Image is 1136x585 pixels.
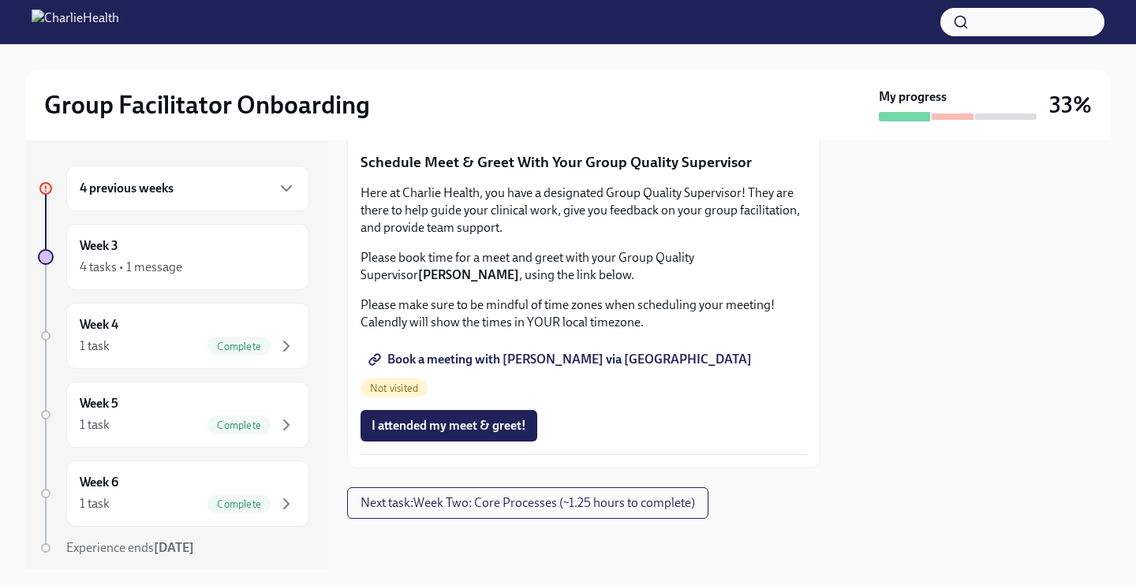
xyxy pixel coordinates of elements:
strong: My progress [879,88,947,106]
span: Book a meeting with [PERSON_NAME] via [GEOGRAPHIC_DATA] [372,352,752,367]
span: Complete [207,498,271,510]
a: Book a meeting with [PERSON_NAME] via [GEOGRAPHIC_DATA] [361,344,763,375]
h6: Week 4 [80,316,118,333]
p: Please make sure to be mindful of time zones when scheduling your meeting! Calendly will show the... [361,296,807,331]
div: 1 task [80,416,110,434]
div: 4 previous weeks [66,166,309,211]
div: 4 tasks • 1 message [80,259,182,276]
span: Next task : Week Two: Core Processes (~1.25 hours to complete) [361,495,695,511]
p: Schedule Meet & Greet With Your Group Quality Supervisor [361,152,807,173]
a: Week 61 taskComplete [38,460,309,527]
a: Week 51 taskComplete [38,382,309,448]
span: Complete [207,341,271,352]
p: Please book time for a meet and greet with your Group Quality Supervisor , using the link below. [361,249,807,284]
h3: 33% [1049,91,1092,119]
h6: Week 3 [80,237,118,255]
button: I attended my meet & greet! [361,410,537,442]
a: Week 41 taskComplete [38,303,309,369]
p: Here at Charlie Health, you have a designated Group Quality Supervisor! They are there to help gu... [361,184,807,237]
span: Experience ends [66,540,194,555]
h2: Group Facilitator Onboarding [44,89,370,121]
span: Complete [207,419,271,431]
div: 1 task [80,337,110,355]
h6: Week 6 [80,474,118,491]
h6: Week 5 [80,395,118,412]
h6: 4 previous weeks [80,180,174,197]
strong: [PERSON_NAME] [418,267,519,282]
div: 1 task [80,495,110,512]
span: Not visited [361,382,428,394]
span: I attended my meet & greet! [372,418,526,434]
strong: [DATE] [154,540,194,555]
img: CharlieHealth [32,9,119,35]
button: Next task:Week Two: Core Processes (~1.25 hours to complete) [347,487,708,519]
a: Week 34 tasks • 1 message [38,224,309,290]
